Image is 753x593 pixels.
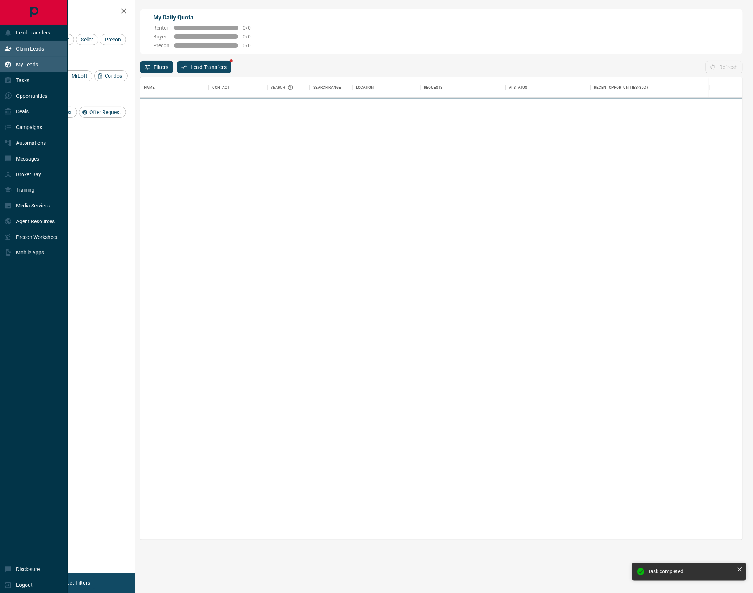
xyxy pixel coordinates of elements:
div: Search Range [313,77,341,98]
button: Lead Transfers [177,61,232,73]
div: Contact [209,77,267,98]
div: Seller [76,34,98,45]
div: Requests [420,77,506,98]
div: Name [144,77,155,98]
span: 0 / 0 [243,34,259,40]
div: AI Status [509,77,528,98]
div: MrLoft [61,70,92,81]
div: Recent Opportunities (30d) [594,77,648,98]
p: My Daily Quota [153,13,259,22]
div: Contact [212,77,230,98]
div: Name [140,77,209,98]
div: Location [352,77,420,98]
span: Seller [78,37,96,43]
h2: Filters [23,7,128,16]
div: Search [271,77,295,98]
span: MrLoft [69,73,90,79]
span: Precon [153,43,169,48]
div: Task completed [648,569,734,575]
div: Requests [424,77,443,98]
span: 0 / 0 [243,43,259,48]
div: AI Status [506,77,591,98]
span: 0 / 0 [243,25,259,31]
div: Condos [94,70,128,81]
div: Location [356,77,374,98]
div: Search Range [310,77,352,98]
div: Recent Opportunities (30d) [591,77,710,98]
button: Reset Filters [56,577,95,589]
div: Offer Request [79,107,126,118]
span: Offer Request [87,109,124,115]
span: Precon [102,37,124,43]
span: Renter [153,25,169,31]
span: Condos [102,73,125,79]
span: Buyer [153,34,169,40]
div: Precon [100,34,126,45]
button: Filters [140,61,173,73]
